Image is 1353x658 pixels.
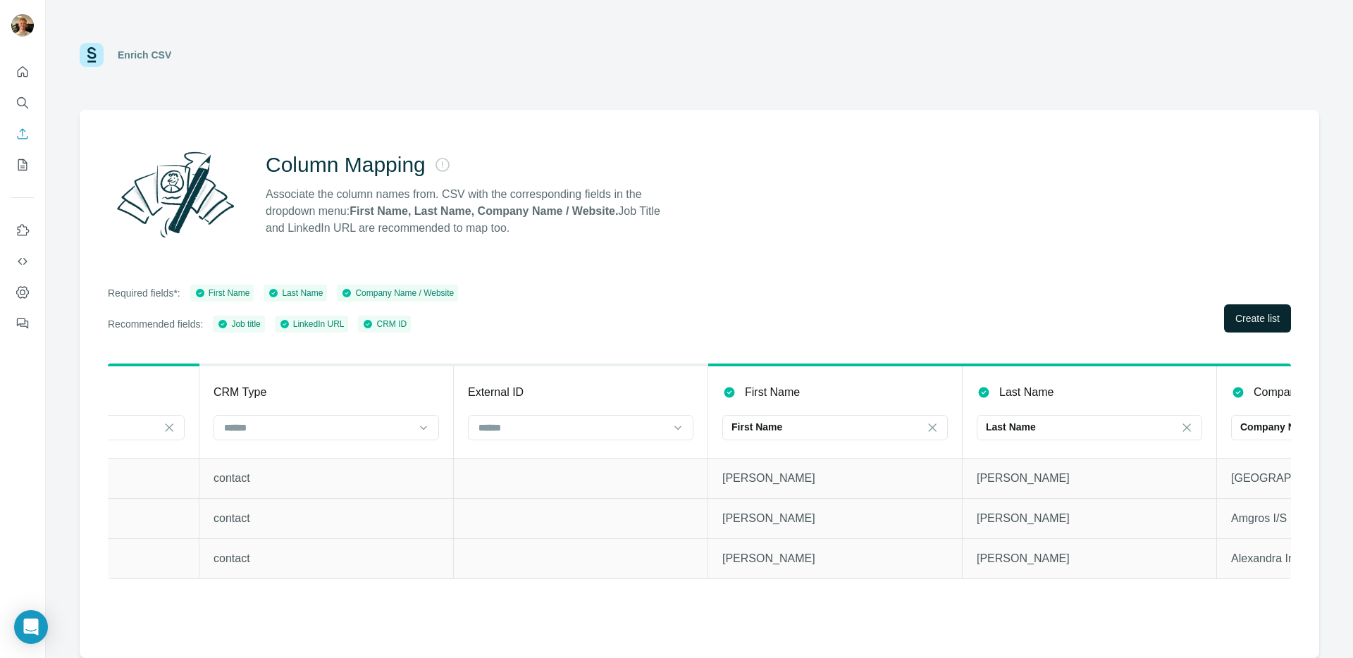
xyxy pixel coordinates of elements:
[11,90,34,116] button: Search
[986,420,1036,434] p: Last Name
[108,317,203,331] p: Recommended fields:
[214,510,439,527] p: contact
[350,205,618,217] strong: First Name, Last Name, Company Name / Website.
[362,318,407,330] div: CRM ID
[341,287,454,299] div: Company Name / Website
[266,152,426,178] h2: Column Mapping
[214,550,439,567] p: contact
[194,287,250,299] div: First Name
[268,287,323,299] div: Last Name
[1240,420,1315,434] p: Company Name
[217,318,260,330] div: Job title
[11,280,34,305] button: Dashboard
[1224,304,1291,333] button: Create list
[11,218,34,243] button: Use Surfe on LinkedIn
[722,470,948,487] p: [PERSON_NAME]
[731,420,782,434] p: First Name
[14,610,48,644] div: Open Intercom Messenger
[11,152,34,178] button: My lists
[11,121,34,147] button: Enrich CSV
[11,59,34,85] button: Quick start
[722,550,948,567] p: [PERSON_NAME]
[1254,384,1335,401] p: Company Name
[108,286,180,300] p: Required fields*:
[11,14,34,37] img: Avatar
[266,186,673,237] p: Associate the column names from. CSV with the corresponding fields in the dropdown menu: Job Titl...
[11,249,34,274] button: Use Surfe API
[80,43,104,67] img: Surfe Logo
[977,470,1202,487] p: [PERSON_NAME]
[977,550,1202,567] p: [PERSON_NAME]
[999,384,1054,401] p: Last Name
[214,470,439,487] p: contact
[279,318,345,330] div: LinkedIn URL
[745,384,800,401] p: First Name
[722,510,948,527] p: [PERSON_NAME]
[1235,311,1280,325] span: Create list
[468,384,524,401] p: External ID
[108,144,243,245] img: Surfe Illustration - Column Mapping
[977,510,1202,527] p: [PERSON_NAME]
[118,48,171,62] div: Enrich CSV
[11,311,34,336] button: Feedback
[214,384,266,401] p: CRM Type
